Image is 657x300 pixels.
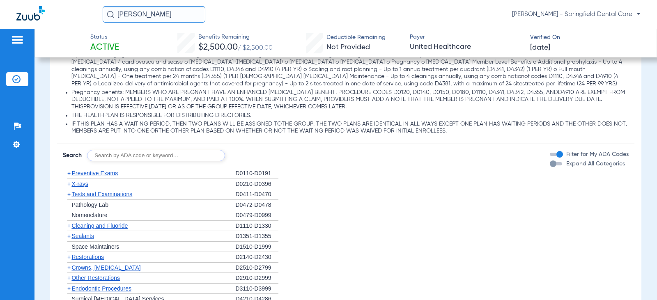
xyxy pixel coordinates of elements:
[71,222,128,229] span: Cleaning and Fluoride
[235,179,278,190] div: D0210-D0396
[16,6,45,21] img: Zuub Logo
[530,43,550,53] span: [DATE]
[235,200,278,211] div: D0472-D0478
[235,242,278,252] div: D1510-D1999
[326,33,386,42] span: Deductible Remaining
[235,168,278,179] div: D0110-D0191
[71,254,104,260] span: Restorations
[198,43,238,52] span: $2,500.00
[565,150,629,159] label: Filter for My ADA Codes
[103,6,205,23] input: Search for patients
[107,11,114,18] img: Search Icon
[235,284,278,294] div: D3110-D3999
[67,254,71,260] span: +
[238,45,273,51] span: / $2,500.00
[566,161,625,167] span: Expand All Categories
[67,275,71,281] span: +
[235,189,278,200] div: D0411-D0470
[71,233,94,239] span: Sealants
[90,42,119,53] span: Active
[198,33,273,41] span: Benefits Remaining
[90,33,119,41] span: Status
[71,121,628,135] li: IF THIS PLAN HAS A WAITING PERIOD, THEN TWO PLANS WILL BE ASSIGNED TOTHE GROUP. THE TWO PLANS ARE...
[87,150,225,161] input: Search by ADA code or keyword…
[71,89,628,111] li: Pregnancy benefits: MEMBERS WHO ARE PREGNANT HAVE AN ENHANCED [MEDICAL_DATA] BENEFIT. PROCEDURE C...
[67,264,71,271] span: +
[410,33,523,41] span: Payer
[71,112,628,119] li: THE HEALTHPLAN IS RESPONSIBLE FOR DISTRIBUTING DIRECTORIES.
[71,275,120,281] span: Other Restorations
[235,210,278,221] div: D0479-D0999
[71,191,132,197] span: Tests and Examinations
[530,33,643,42] span: Verified On
[71,202,108,208] span: Pathology Lab
[512,10,641,18] span: [PERSON_NAME] - Springfield Dental Care
[71,181,88,187] span: X-rays
[71,243,119,250] span: Space Maintainers
[235,231,278,242] div: D1351-D1355
[67,222,71,229] span: +
[71,170,118,176] span: Preventive Exams
[67,170,71,176] span: +
[71,52,628,88] li: If you are managing one or more of the following conditions, you are eligible for Enhanced Covera...
[67,233,71,239] span: +
[67,181,71,187] span: +
[71,212,107,218] span: Nomenclature
[71,264,140,271] span: Crowns, [MEDICAL_DATA]
[235,221,278,231] div: D1110-D1330
[71,285,131,292] span: Endodontic Procedures
[67,285,71,292] span: +
[235,273,278,284] div: D2910-D2999
[67,191,71,197] span: +
[11,35,24,45] img: hamburger-icon
[410,42,523,52] span: United Healthcare
[235,263,278,273] div: D2510-D2799
[63,151,82,160] span: Search
[326,44,370,51] span: Not Provided
[235,252,278,263] div: D2140-D2430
